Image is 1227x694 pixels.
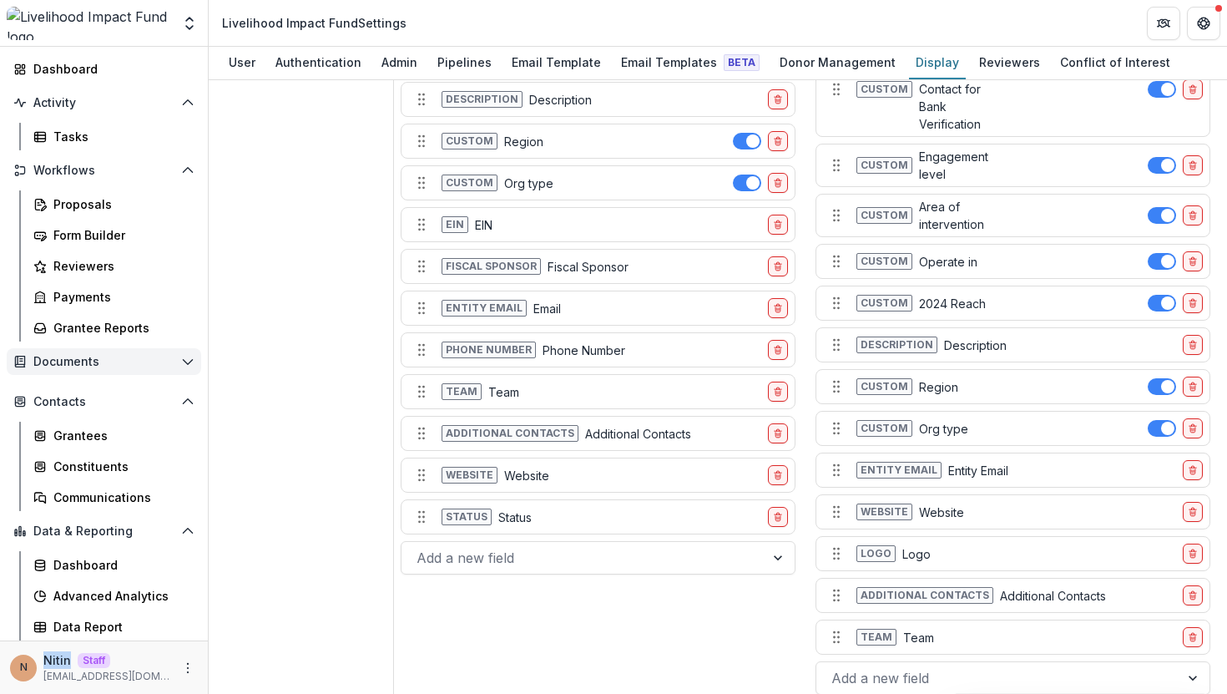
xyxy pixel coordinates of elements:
a: Proposals [27,190,201,218]
button: Move field [823,457,850,484]
button: Move field [823,248,850,275]
button: delete-field-row [1183,155,1203,175]
button: Move field [408,504,435,530]
div: Reviewers [53,257,188,275]
p: Engagement level [919,148,997,183]
div: Communications [53,489,188,506]
a: Donor Management [773,47,902,79]
button: delete-field-row [1183,293,1203,313]
button: Move field [408,211,435,238]
button: delete-field-row [1183,335,1203,355]
p: Website [919,504,964,521]
button: Move field [823,76,850,103]
div: Conflict of Interest [1053,50,1177,74]
span: Documents [33,355,174,369]
div: Email Template [505,50,608,74]
button: Open Activity [7,89,201,116]
div: Data Report [53,618,188,636]
div: Payments [53,288,188,306]
p: 2024 Reach [919,295,986,312]
span: Custom [856,420,912,437]
button: Move field [823,582,850,609]
p: Area of intervention [919,198,997,233]
button: Move field [823,540,850,567]
p: Email [533,300,561,317]
div: Nitin [20,662,28,673]
button: Open Workflows [7,157,201,184]
a: Admin [375,47,424,79]
div: Reviewers [972,50,1047,74]
span: Custom [856,253,912,270]
span: Additional contacts [856,587,993,604]
span: Custom [856,207,912,224]
button: Move field [408,378,435,405]
div: Pipelines [431,50,498,74]
a: Grantee Reports [27,314,201,342]
a: Tasks [27,123,201,150]
span: Contacts [33,395,174,409]
p: EIN [475,216,492,234]
button: Move field [408,462,435,489]
a: Email Template [505,47,608,79]
a: User [222,47,262,79]
a: Payments [27,283,201,311]
span: Custom [442,133,497,149]
a: Form Builder [27,221,201,249]
p: Team [488,383,519,401]
span: Website [442,467,497,484]
button: Open entity switcher [178,7,201,40]
button: delete-field-row [768,507,788,527]
span: Workflows [33,164,174,178]
p: Status [498,509,532,526]
span: Team [856,629,896,646]
p: Region [504,133,543,150]
button: delete-field-row [1183,79,1203,99]
span: Phone number [442,342,536,358]
button: delete-field-row [768,89,788,109]
p: Org type [504,175,553,192]
div: Proposals [53,195,188,213]
span: Team [442,383,482,400]
div: Grantee Reports [53,319,188,337]
p: [EMAIL_ADDRESS][DOMAIN_NAME] [43,669,171,684]
button: Move field [408,295,435,322]
p: Org type [919,420,968,438]
button: delete-field-row [768,423,788,443]
button: delete-field-row [1183,251,1203,271]
span: Description [442,91,523,108]
a: Data Report [27,613,201,641]
button: Move field [408,170,435,196]
a: Reviewers [27,252,201,280]
p: Entity Email [948,462,1008,479]
button: Open Documents [7,348,201,375]
button: delete-field-row [768,256,788,276]
button: Move field [823,499,850,525]
div: Tasks [53,128,188,145]
span: Entity email [442,300,527,317]
p: Staff [78,653,110,668]
button: Move field [823,373,850,400]
p: Additional Contacts [1000,587,1106,605]
p: Description [944,337,1007,354]
nav: breadcrumb [215,11,413,35]
button: delete-field-row [1183,502,1203,522]
a: Authentication [269,47,368,79]
span: Entity email [856,462,942,479]
div: Donor Management [773,50,902,74]
div: User [222,50,262,74]
button: delete-field-row [1183,544,1203,564]
a: Dashboard [27,551,201,579]
span: Custom [856,378,912,395]
span: Status [442,509,492,525]
div: Form Builder [53,226,188,244]
button: delete-field-row [768,340,788,360]
p: Phone Number [543,342,625,359]
button: Move field [823,202,850,229]
button: delete-field-row [768,465,788,485]
span: Ein [442,216,468,233]
div: Advanced Analytics [53,587,188,605]
button: Move field [823,415,850,442]
button: Move field [823,332,850,358]
a: Constituents [27,453,201,480]
button: delete-field-row [1183,205,1203,225]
